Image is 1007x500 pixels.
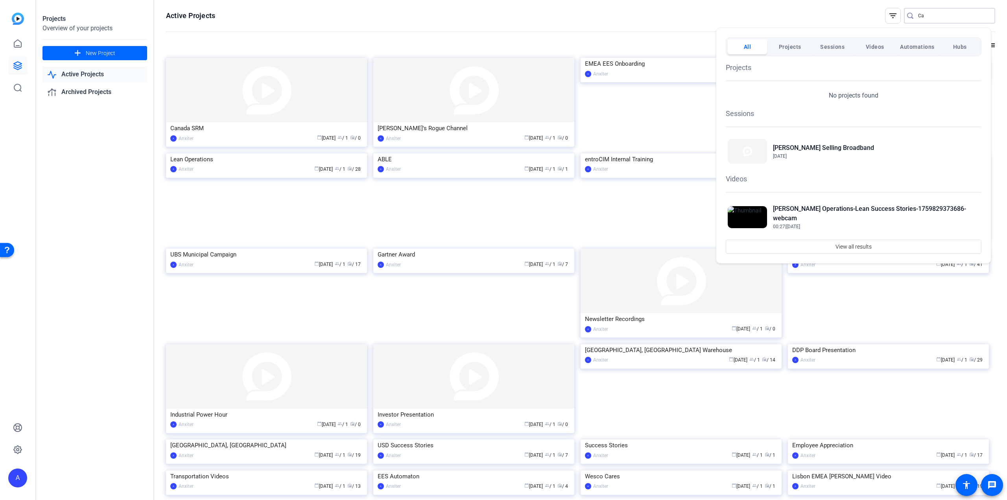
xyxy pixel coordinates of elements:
span: Sessions [820,40,845,54]
h1: Projects [726,62,981,73]
span: View all results [835,239,872,254]
span: 00:27 [773,224,785,229]
h2: [PERSON_NAME] Selling Broadband [773,143,874,153]
p: No projects found [829,91,878,100]
span: Projects [779,40,801,54]
h1: Sessions [726,108,981,119]
span: Automations [900,40,935,54]
button: View all results [726,240,981,254]
span: Hubs [953,40,967,54]
img: Thumbnail [728,206,767,228]
span: [DATE] [786,224,800,229]
span: Videos [866,40,884,54]
h2: [PERSON_NAME] Operations-Lean Success Stories-1759829373686-webcam [773,204,979,223]
span: [DATE] [773,153,787,159]
h1: Videos [726,173,981,184]
span: | [785,224,786,229]
img: Thumbnail [728,139,767,164]
span: All [744,40,751,54]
